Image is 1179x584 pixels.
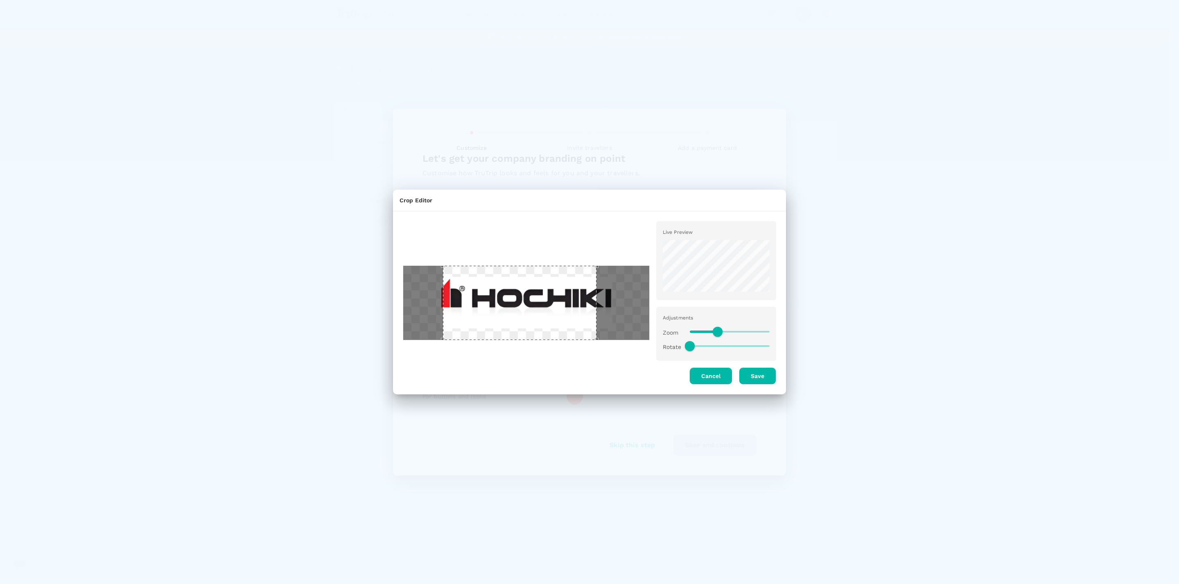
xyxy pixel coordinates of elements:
[739,367,776,385] button: Save
[443,266,596,340] div: Use the arrow keys to move the crop selection area
[663,315,693,321] span: Adjustments
[663,328,683,337] p: Zoom
[663,343,683,351] p: Rotate
[400,196,779,204] div: Crop Editor
[689,367,732,385] button: Cancel
[663,229,693,235] span: Live Preview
